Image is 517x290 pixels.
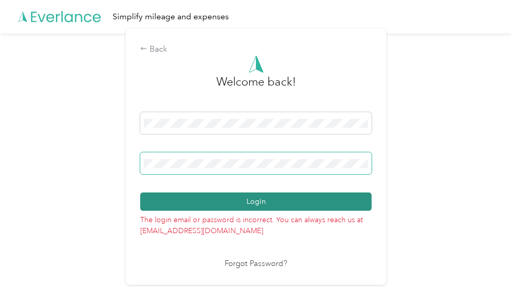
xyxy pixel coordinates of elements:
h3: greeting [216,73,296,101]
div: Simplify mileage and expenses [113,10,229,23]
p: The login email or password is incorrect. You can always reach us at [EMAIL_ADDRESS][DOMAIN_NAME] [140,211,372,236]
button: Login [140,192,372,211]
a: Forgot Password? [225,258,287,270]
div: Back [140,43,372,56]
